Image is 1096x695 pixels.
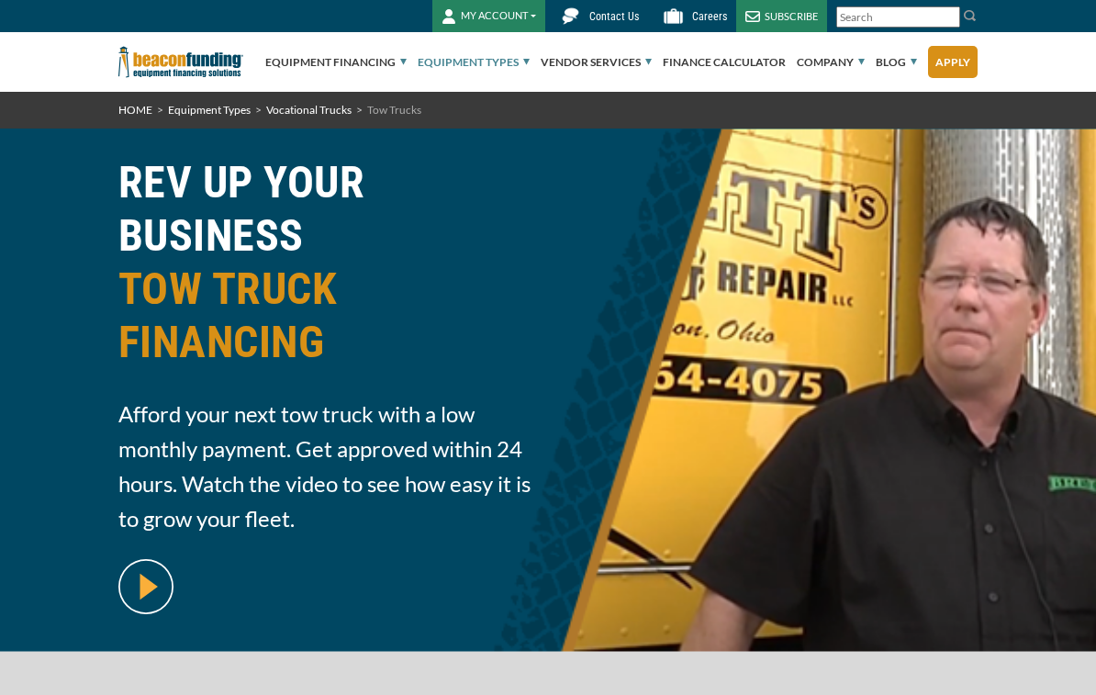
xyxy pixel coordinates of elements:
a: HOME [118,103,152,117]
a: Company [797,33,865,92]
span: TOW TRUCK FINANCING [118,263,537,369]
a: Finance Calculator [663,33,786,92]
a: Equipment Financing [265,33,407,92]
img: video modal pop-up play button [118,559,173,614]
input: Search [836,6,960,28]
a: Vocational Trucks [266,103,352,117]
a: Vendor Services [541,33,652,92]
h1: REV UP YOUR BUSINESS [118,156,537,383]
span: Contact Us [589,10,639,23]
span: Careers [692,10,727,23]
img: Search [963,8,978,23]
a: Blog [876,33,917,92]
a: Equipment Types [418,33,530,92]
a: Apply [928,46,978,78]
a: Clear search text [941,10,956,25]
span: Afford your next tow truck with a low monthly payment. Get approved within 24 hours. Watch the vi... [118,397,537,536]
a: Equipment Types [168,103,251,117]
span: Tow Trucks [367,103,421,117]
img: Beacon Funding Corporation logo [118,32,243,92]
